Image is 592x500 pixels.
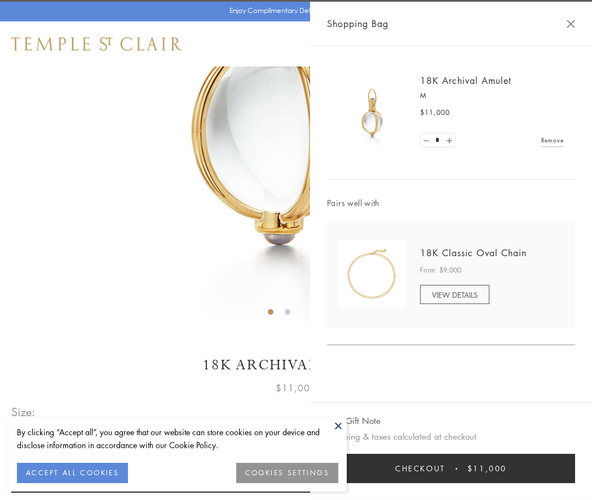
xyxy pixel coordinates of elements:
[467,462,507,475] span: $11,000
[236,463,338,483] button: COOKIES SETTINGS
[420,285,489,304] a: VIEW DETAILS
[395,462,445,475] span: Checkout
[17,426,338,452] div: By clicking “Accept all”, you agree that our website can store cookies on your device and disclos...
[421,133,432,148] a: Set quantity to 0
[567,20,575,28] button: Close Shopping Bag
[327,197,575,209] span: Pairs well with
[338,79,406,146] img: 18K Archival Amulet
[420,74,511,87] a: 18K Archival Amulet
[11,37,182,51] img: Temple St. Clair
[541,134,564,146] a: Remove
[229,5,357,16] p: Enjoy Complimentary Delivery & Returns
[420,107,450,118] span: $11,000
[443,133,454,148] a: Set quantity to 2
[327,430,575,444] p: Shipping & taxes calculated at checkout
[327,414,381,428] button: Add Gift Note
[276,381,316,395] span: $11,000
[338,240,406,308] img: N88865-OV18
[420,247,527,259] a: 18K Classic Oval Chain
[420,265,461,276] span: From: $9,000
[11,403,36,421] span: Size:
[432,289,478,300] span: VIEW DETAILS
[11,355,581,375] h1: 18K Archival Amulet
[420,90,564,101] p: M
[327,16,388,31] span: Shopping Bag
[327,454,575,483] button: Checkout $11,000
[17,463,128,483] button: ACCEPT ALL COOKIES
